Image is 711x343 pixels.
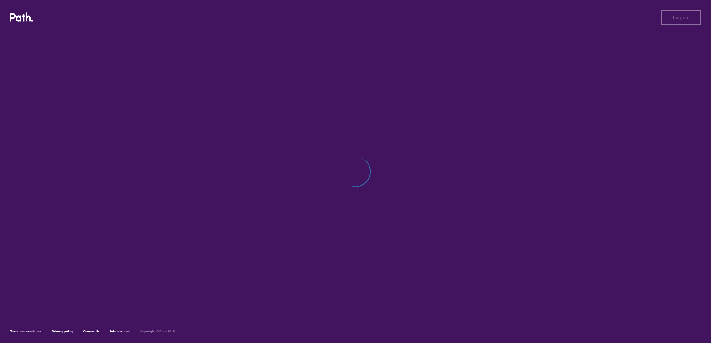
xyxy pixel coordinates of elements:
[110,329,130,333] a: Join our team
[52,329,73,333] a: Privacy policy
[10,329,42,333] a: Terms and conditions
[83,329,100,333] a: Contact Us
[661,10,701,25] button: Log out
[673,15,690,20] span: Log out
[140,330,175,333] h6: Copyright © Path 2018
